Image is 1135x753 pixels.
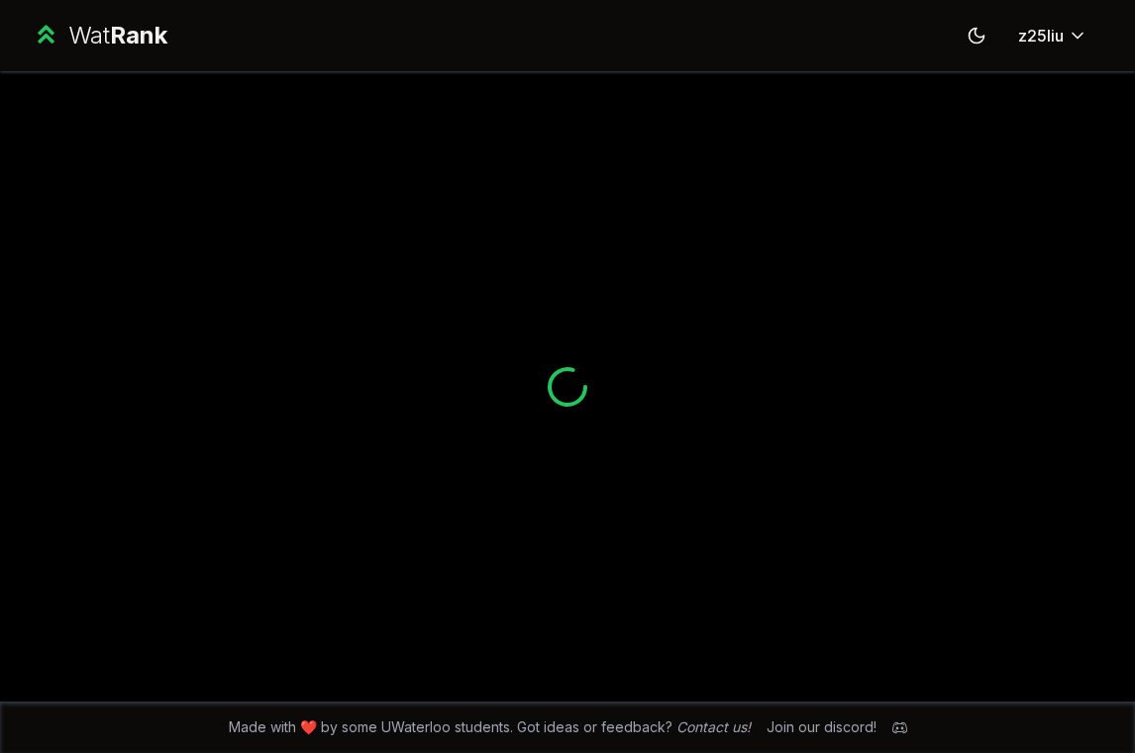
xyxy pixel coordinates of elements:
[32,20,167,51] a: WatRank
[767,717,877,737] div: Join our discord!
[676,718,751,735] a: Contact us!
[110,21,167,49] span: Rank
[1002,18,1103,53] button: z25liu
[1018,24,1064,47] span: z25liu
[229,717,751,737] span: Made with ❤️ by some UWaterloo students. Got ideas or feedback?
[68,20,167,51] div: Wat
